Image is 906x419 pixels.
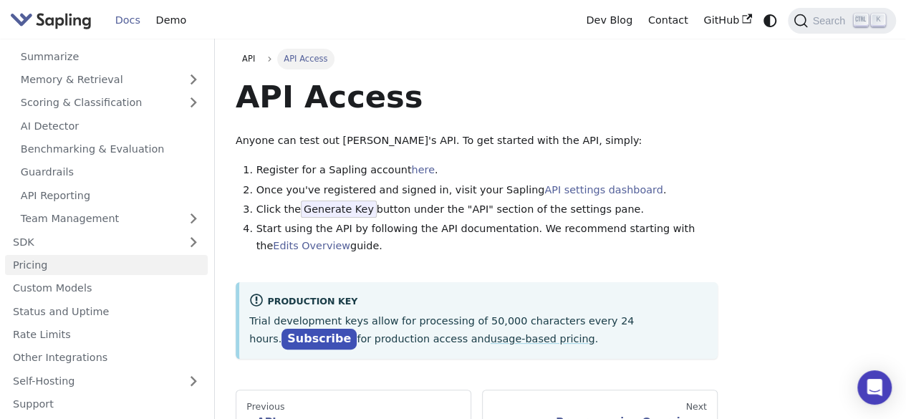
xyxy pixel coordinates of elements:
a: Dev Blog [578,9,640,32]
span: API Access [277,49,334,69]
li: Register for a Sapling account . [256,162,718,179]
a: SDK [5,231,179,252]
a: usage-based pricing [491,333,595,345]
a: here [411,164,434,175]
h1: API Access [236,77,718,116]
a: AI Detector [13,115,208,136]
a: Demo [148,9,194,32]
li: Once you've registered and signed in, visit your Sapling . [256,182,718,199]
button: Search (Ctrl+K) [788,8,895,34]
a: Other Integrations [5,347,208,368]
a: Support [5,394,208,415]
p: Anyone can test out [PERSON_NAME]'s API. To get started with the API, simply: [236,133,718,150]
a: Rate Limits [5,324,208,345]
a: Status and Uptime [5,301,208,322]
a: Scoring & Classification [13,92,208,113]
a: Guardrails [13,162,208,183]
button: Expand sidebar category 'SDK' [179,231,208,252]
li: Click the button under the "API" section of the settings pane. [256,201,718,218]
a: API [236,49,262,69]
a: GitHub [695,9,759,32]
a: Subscribe [281,329,357,350]
a: Self-Hosting [5,370,208,391]
div: Open Intercom Messenger [857,370,892,405]
button: Switch between dark and light mode (currently system mode) [760,10,781,31]
div: Previous [246,401,461,413]
li: Start using the API by following the API documentation. We recommend starting with the guide. [256,221,718,255]
a: Sapling.ai [10,10,97,31]
a: Edits Overview [273,240,350,251]
a: Docs [107,9,148,32]
a: API Reporting [13,185,208,206]
div: Production Key [249,293,708,310]
span: Search [808,15,854,27]
img: Sapling.ai [10,10,92,31]
a: API settings dashboard [544,184,662,196]
kbd: K [871,14,885,27]
span: Generate Key [301,201,377,218]
p: Trial development keys allow for processing of 50,000 characters every 24 hours. for production a... [249,313,708,349]
a: Benchmarking & Evaluation [13,139,208,160]
div: Next [493,401,707,413]
a: Memory & Retrieval [13,69,208,90]
a: Custom Models [5,278,208,299]
a: Team Management [13,208,208,229]
span: API [242,54,255,64]
a: Summarize [13,46,208,67]
nav: Breadcrumbs [236,49,718,69]
a: Contact [640,9,696,32]
a: Pricing [5,255,208,276]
